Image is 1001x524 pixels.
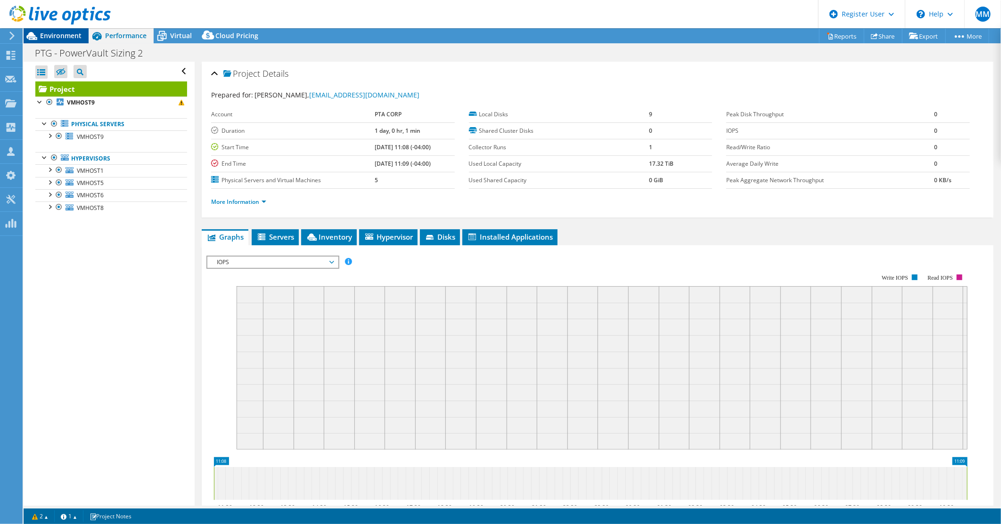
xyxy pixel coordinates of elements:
[751,503,766,511] text: 04:30
[77,204,104,212] span: VMHOST8
[649,143,652,151] b: 1
[35,130,187,143] a: VMHOST9
[845,503,860,511] text: 07:30
[877,503,891,511] text: 08:30
[35,164,187,177] a: VMHOST1
[437,503,452,511] text: 18:30
[54,510,83,522] a: 1
[625,503,640,511] text: 00:30
[469,110,649,119] label: Local Disks
[211,176,375,185] label: Physical Servers and Virtual Machines
[312,503,327,511] text: 14:30
[105,31,147,40] span: Performance
[249,503,264,511] text: 12:30
[902,29,946,43] a: Export
[67,98,95,106] b: VMHOST9
[976,7,991,22] span: MM
[425,232,455,242] span: Disks
[35,152,187,164] a: Hypervisors
[469,176,649,185] label: Used Shared Capacity
[256,232,294,242] span: Servers
[375,110,402,118] b: PTA CORP
[35,81,187,97] a: Project
[649,127,652,135] b: 0
[720,503,734,511] text: 03:30
[212,257,333,268] span: IOPS
[469,143,649,152] label: Collector Runs
[688,503,703,511] text: 02:30
[263,68,288,79] span: Details
[935,160,938,168] b: 0
[77,133,104,141] span: VMHOST9
[500,503,515,511] text: 20:30
[306,232,352,242] span: Inventory
[814,503,829,511] text: 06:30
[35,189,187,202] a: VMHOST6
[935,110,938,118] b: 0
[726,110,934,119] label: Peak Disk Throughput
[563,503,577,511] text: 22:30
[467,232,553,242] span: Installed Applications
[882,274,908,281] text: Write IOPS
[211,159,375,169] label: End Time
[35,97,187,109] a: VMHOST9
[657,503,672,511] text: 01:30
[280,503,295,511] text: 13:30
[406,503,421,511] text: 17:30
[469,159,649,169] label: Used Local Capacity
[917,10,925,18] svg: \n
[40,31,82,40] span: Environment
[77,179,104,187] span: VMHOST5
[254,90,419,99] span: [PERSON_NAME],
[819,29,864,43] a: Reports
[935,127,938,135] b: 0
[726,126,934,136] label: IOPS
[649,160,673,168] b: 17.32 TiB
[223,69,260,79] span: Project
[211,126,375,136] label: Duration
[939,503,954,511] text: 10:30
[35,118,187,130] a: Physical Servers
[726,176,934,185] label: Peak Aggregate Network Throughput
[211,90,253,99] label: Prepared for:
[218,503,232,511] text: 11:30
[375,143,431,151] b: [DATE] 11:08 (-04:00)
[935,176,952,184] b: 0 KB/s
[206,232,244,242] span: Graphs
[215,31,258,40] span: Cloud Pricing
[375,160,431,168] b: [DATE] 11:09 (-04:00)
[309,90,419,99] a: [EMAIL_ADDRESS][DOMAIN_NAME]
[375,503,389,511] text: 16:30
[25,510,55,522] a: 2
[35,202,187,214] a: VMHOST8
[935,143,938,151] b: 0
[726,143,934,152] label: Read/Write Ratio
[211,198,266,206] a: More Information
[469,126,649,136] label: Shared Cluster Disks
[782,503,797,511] text: 05:30
[649,176,663,184] b: 0 GiB
[375,176,378,184] b: 5
[649,110,652,118] b: 9
[864,29,903,43] a: Share
[469,503,484,511] text: 19:30
[77,167,104,175] span: VMHOST1
[211,110,375,119] label: Account
[83,510,138,522] a: Project Notes
[927,274,953,281] text: Read IOPS
[35,177,187,189] a: VMHOST5
[344,503,358,511] text: 15:30
[364,232,413,242] span: Hypervisor
[532,503,546,511] text: 21:30
[908,503,922,511] text: 09:30
[77,191,104,199] span: VMHOST6
[726,159,934,169] label: Average Daily Write
[170,31,192,40] span: Virtual
[31,48,157,58] h1: PTG - PowerVault Sizing 2
[945,29,989,43] a: More
[211,143,375,152] label: Start Time
[375,127,420,135] b: 1 day, 0 hr, 1 min
[594,503,609,511] text: 23:30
